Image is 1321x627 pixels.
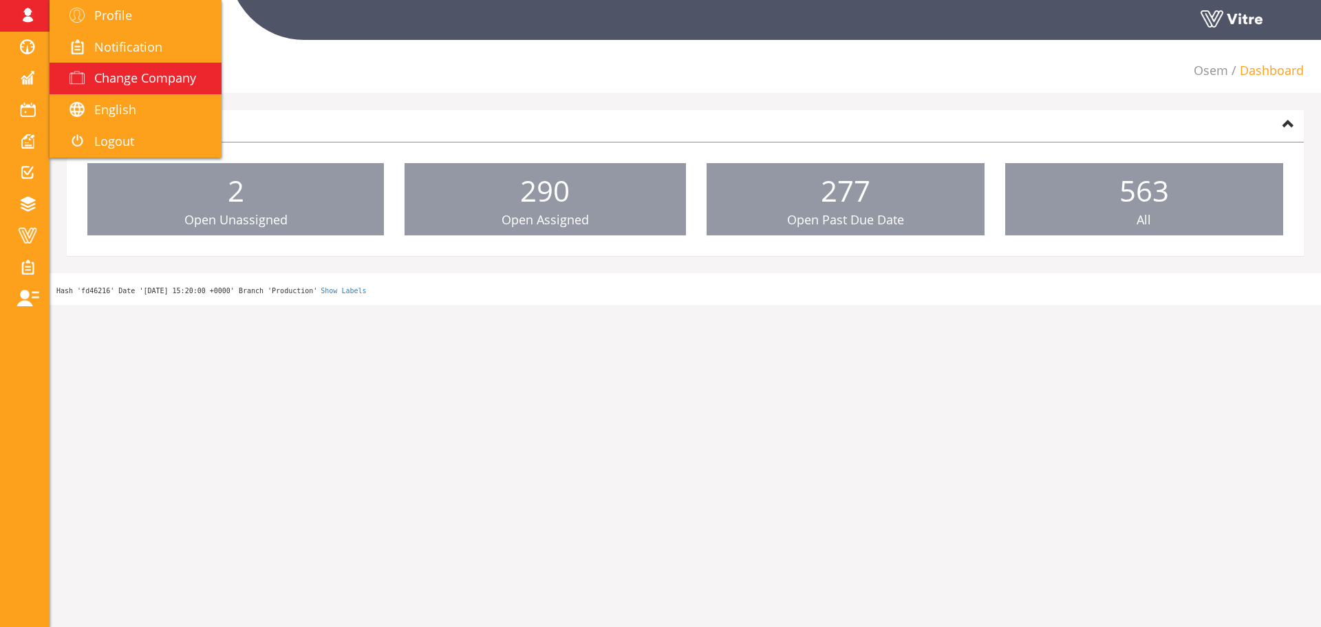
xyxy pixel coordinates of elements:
a: English [50,94,222,126]
span: Logout [94,133,134,149]
span: English [94,101,136,118]
a: Logout [50,126,222,158]
li: Dashboard [1228,62,1304,80]
a: 563 All [1005,163,1283,236]
a: Change Company [50,63,222,94]
span: Notification [94,39,162,55]
a: Osem [1194,62,1228,78]
span: Profile [94,7,132,23]
span: 2 [228,171,244,210]
span: 290 [520,171,570,210]
span: Open Past Due Date [787,211,904,228]
span: 563 [1119,171,1169,210]
span: Hash 'fd46216' Date '[DATE] 15:20:00 +0000' Branch 'Production' [56,287,317,295]
a: Show Labels [321,287,366,295]
a: 277 Open Past Due Date [707,163,985,236]
span: Change Company [94,70,196,86]
span: All [1137,211,1151,228]
span: Open Assigned [502,211,589,228]
span: 277 [821,171,870,210]
a: 290 Open Assigned [405,163,685,236]
span: Open Unassigned [184,211,288,228]
a: Notification [50,32,222,63]
a: 2 Open Unassigned [87,163,384,236]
